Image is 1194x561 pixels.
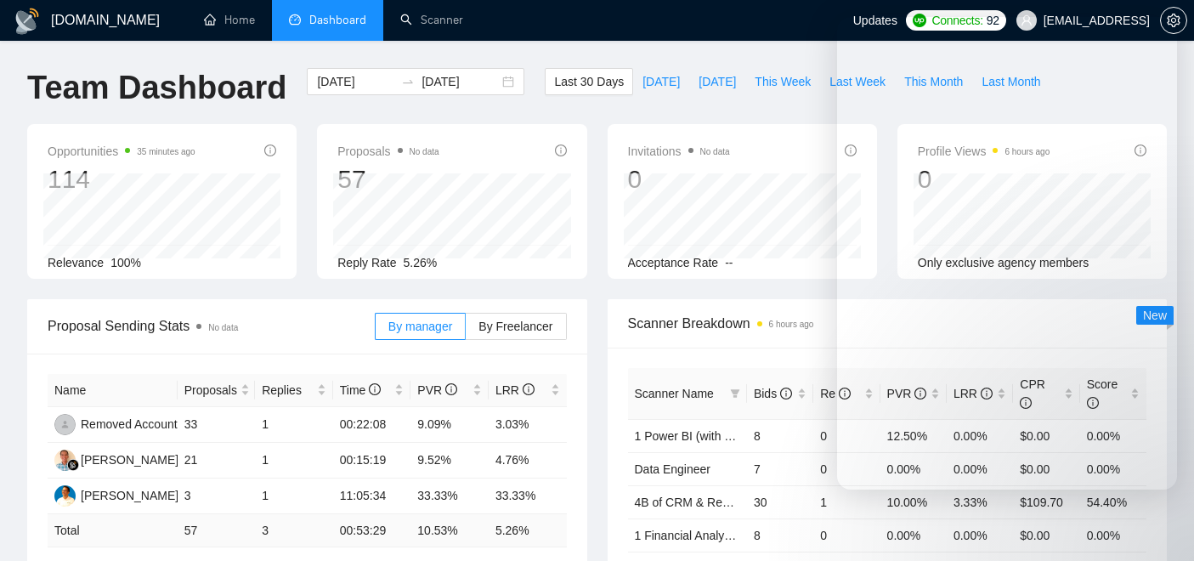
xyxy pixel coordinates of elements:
[317,72,394,91] input: Start date
[81,450,178,469] div: [PERSON_NAME]
[987,11,999,30] span: 92
[48,256,104,269] span: Relevance
[837,17,1177,490] iframe: Intercom live chat
[489,443,567,479] td: 4.76%
[1160,14,1187,27] a: setting
[913,14,926,27] img: upwork-logo.png
[333,407,411,443] td: 00:22:08
[1080,485,1146,518] td: 54.40%
[255,479,333,514] td: 1
[545,68,633,95] button: Last 30 Days
[489,479,567,514] td: 33.33%
[1013,518,1079,552] td: $0.00
[204,13,255,27] a: homeHome
[495,383,535,397] span: LRR
[309,13,366,27] span: Dashboard
[813,518,880,552] td: 0
[81,415,178,433] div: Removed Account
[27,68,286,108] h1: Team Dashboard
[489,407,567,443] td: 3.03%
[880,485,947,518] td: 10.00%
[255,374,333,407] th: Replies
[820,387,851,400] span: Re
[700,147,730,156] span: No data
[554,72,624,91] span: Last 30 Days
[689,68,745,95] button: [DATE]
[813,485,880,518] td: 1
[333,443,411,479] td: 00:15:19
[178,479,256,514] td: 3
[110,256,141,269] span: 100%
[410,443,489,479] td: 9.52%
[628,141,730,161] span: Invitations
[289,14,301,25] span: dashboard
[337,163,439,195] div: 57
[401,75,415,88] span: swap-right
[635,496,806,509] a: 4B of CRM & Revenue Analytics
[178,514,256,547] td: 57
[337,256,396,269] span: Reply Rate
[137,147,195,156] time: 35 minutes ago
[369,383,381,395] span: info-circle
[337,141,439,161] span: Proposals
[388,320,452,333] span: By manager
[14,8,41,35] img: logo
[635,462,711,476] a: Data Engineer
[829,72,886,91] span: Last Week
[255,443,333,479] td: 1
[755,72,811,91] span: This Week
[523,383,535,395] span: info-circle
[747,518,813,552] td: 8
[333,514,411,547] td: 00:53:29
[410,479,489,514] td: 33.33%
[255,407,333,443] td: 1
[747,419,813,452] td: 8
[400,13,463,27] a: searchScanner
[853,14,897,27] span: Updates
[478,320,552,333] span: By Freelancer
[422,72,499,91] input: End date
[635,429,818,443] a: 1 Power BI (with some preference)
[813,419,880,452] td: 0
[635,387,714,400] span: Scanner Name
[445,383,457,395] span: info-circle
[54,485,76,507] img: AZ
[725,256,733,269] span: --
[48,141,195,161] span: Opportunities
[880,518,947,552] td: 0.00%
[178,407,256,443] td: 33
[820,68,895,95] button: Last Week
[628,313,1147,334] span: Scanner Breakdown
[48,514,178,547] td: Total
[1021,14,1033,26] span: user
[264,144,276,156] span: info-circle
[184,381,237,399] span: Proposals
[1013,485,1079,518] td: $109.70
[628,256,719,269] span: Acceptance Rate
[178,374,256,407] th: Proposals
[340,383,381,397] span: Time
[262,381,314,399] span: Replies
[208,323,238,332] span: No data
[255,514,333,547] td: 3
[48,315,375,337] span: Proposal Sending Stats
[404,256,438,269] span: 5.26%
[1160,7,1187,34] button: setting
[642,72,680,91] span: [DATE]
[813,452,880,485] td: 0
[54,452,178,466] a: YP[PERSON_NAME]
[747,452,813,485] td: 7
[769,320,814,329] time: 6 hours ago
[633,68,689,95] button: [DATE]
[178,443,256,479] td: 21
[333,479,411,514] td: 11:05:34
[635,529,866,542] a: 1 Financial Analysis & Modelling (Ashutosh)
[54,414,76,435] img: RA
[54,450,76,471] img: YP
[1080,518,1146,552] td: 0.00%
[947,518,1013,552] td: 0.00%
[48,163,195,195] div: 114
[780,388,792,399] span: info-circle
[410,147,439,156] span: No data
[555,144,567,156] span: info-circle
